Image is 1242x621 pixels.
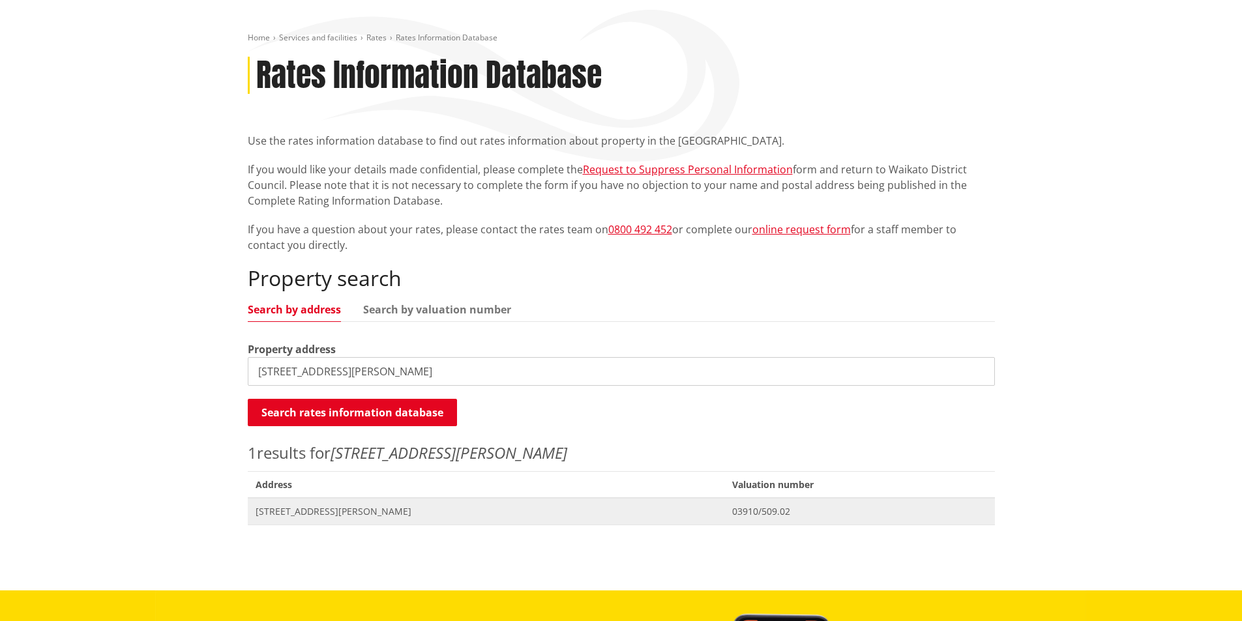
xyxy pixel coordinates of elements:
[248,32,270,43] a: Home
[396,32,497,43] span: Rates Information Database
[248,162,995,209] p: If you would like your details made confidential, please complete the form and return to Waikato ...
[248,341,336,357] label: Property address
[248,498,995,525] a: [STREET_ADDRESS][PERSON_NAME] 03910/509.02
[248,33,995,44] nav: breadcrumb
[248,399,457,426] button: Search rates information database
[583,162,793,177] a: Request to Suppress Personal Information
[752,222,851,237] a: online request form
[248,441,995,465] p: results for
[248,357,995,386] input: e.g. Duke Street NGARUAWAHIA
[256,57,602,94] h1: Rates Information Database
[331,442,567,463] em: [STREET_ADDRESS][PERSON_NAME]
[363,304,511,315] a: Search by valuation number
[256,505,717,518] span: [STREET_ADDRESS][PERSON_NAME]
[248,442,257,463] span: 1
[248,266,995,291] h2: Property search
[608,222,672,237] a: 0800 492 452
[279,32,357,43] a: Services and facilities
[248,222,995,253] p: If you have a question about your rates, please contact the rates team on or complete our for a s...
[248,304,341,315] a: Search by address
[248,471,725,498] span: Address
[248,133,995,149] p: Use the rates information database to find out rates information about property in the [GEOGRAPHI...
[1182,566,1229,613] iframe: Messenger Launcher
[724,471,994,498] span: Valuation number
[732,505,986,518] span: 03910/509.02
[366,32,387,43] a: Rates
